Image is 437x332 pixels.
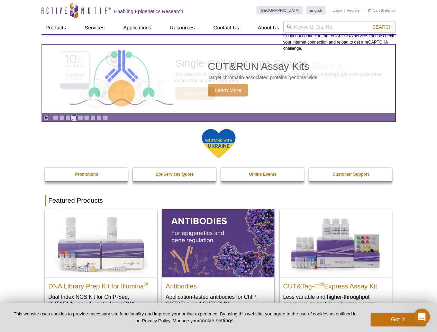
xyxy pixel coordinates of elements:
a: Online Events [221,168,305,181]
a: Go to slide 8 [97,115,102,120]
a: Customer Support [309,168,393,181]
a: Go to slide 4 [72,115,77,120]
article: CUT&RUN Assay Kits [42,45,395,113]
img: CUT&RUN Assay Kits [70,47,173,111]
a: CUT&RUN Assay Kits CUT&RUN Assay Kits Target chromatin-associated proteins genome wide. Learn More [42,45,395,113]
p: Less variable and higher-throughput genome-wide profiling of histone marks​. [283,293,388,307]
img: Your Cart [368,8,371,12]
a: Epi-Services Quote [133,168,217,181]
a: Go to slide 2 [59,115,64,120]
sup: ® [144,281,148,287]
a: Register [347,8,361,13]
img: All Antibodies [162,209,274,277]
button: cookie settings [199,317,234,323]
a: Resources [166,21,199,34]
a: About Us [254,21,283,34]
strong: Epi-Services Quote [156,172,194,177]
a: [GEOGRAPHIC_DATA] [256,6,303,15]
a: Go to slide 1 [53,115,58,120]
button: Search [370,24,394,30]
span: Learn More [208,84,248,96]
input: Keyword, Cat. No. [283,21,396,33]
a: Go to slide 3 [65,115,71,120]
strong: Promotions [75,172,98,177]
a: Services [81,21,109,34]
a: Go to slide 5 [78,115,83,120]
a: Privacy Policy [142,318,170,323]
strong: Customer Support [333,172,369,177]
a: All Antibodies Antibodies Application-tested antibodies for ChIP, CUT&Tag, and CUT&RUN. [162,209,274,314]
h2: CUT&Tag-IT Express Assay Kit [283,279,388,290]
h2: Featured Products [45,195,392,206]
div: Could not connect to the reCAPTCHA service. Please check your internet connection and reload to g... [283,21,396,52]
a: DNA Library Prep Kit for Illumina DNA Library Prep Kit for Illumina® Dual Index NGS Kit for ChIP-... [45,209,157,321]
a: Applications [119,21,155,34]
a: Promotions [45,168,129,181]
li: (0 items) [368,6,396,15]
button: Got it! [371,313,426,326]
a: Go to slide 7 [90,115,95,120]
li: | [344,6,345,15]
a: Toggle autoplay [44,115,49,120]
a: Products [42,21,70,34]
a: Contact Us [209,21,243,34]
p: Target chromatin-associated proteins genome wide. [208,74,319,81]
strong: Online Events [249,172,276,177]
h2: DNA Library Prep Kit for Illumina [48,279,154,290]
p: This website uses cookies to provide necessary site functionality and improve your online experie... [11,311,359,324]
img: DNA Library Prep Kit for Illumina [45,209,157,277]
sup: ® [320,281,324,287]
a: Go to slide 6 [84,115,89,120]
a: CUT&Tag-IT® Express Assay Kit CUT&Tag-IT®Express Assay Kit Less variable and higher-throughput ge... [280,209,392,314]
h2: Antibodies [166,279,271,290]
iframe: Intercom live chat [413,308,430,325]
img: CUT&Tag-IT® Express Assay Kit [280,209,392,277]
p: Dual Index NGS Kit for ChIP-Seq, CUT&RUN, and ds methylated DNA assays. [48,293,154,314]
h2: Enabling Epigenetics Research [114,8,183,15]
a: Go to slide 9 [103,115,108,120]
span: Search [372,24,392,30]
h2: CUT&RUN Assay Kits [208,61,319,72]
a: Login [333,8,342,13]
p: Application-tested antibodies for ChIP, CUT&Tag, and CUT&RUN. [166,293,271,307]
img: We Stand With Ukraine [201,128,236,159]
a: Cart [368,8,380,13]
a: English [306,6,326,15]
